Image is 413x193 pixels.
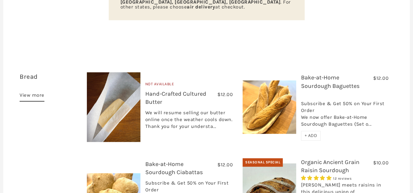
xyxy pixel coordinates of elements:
div: Subscribe & Get 50% on Your First Order We now offer Bake-at-Home Sourdough Baguettes (Set o... [301,93,389,131]
span: 12 reviews [333,176,352,181]
a: View more [20,91,44,102]
a: Bread [20,73,38,80]
span: $12.00 [373,75,389,81]
span: + ADD [305,133,317,138]
div: Seasonal Special [243,158,283,167]
a: Bake-at-Home Sourdough Ciabattas [145,160,203,176]
span: $10.00 [373,160,389,166]
div: Not Available [145,81,233,90]
div: + ADD [301,131,321,141]
a: Hand-Crafted Cultured Butter [145,90,206,105]
span: $12.00 [217,162,233,168]
h3: 12 items [20,72,82,91]
img: Hand-Crafted Cultured Butter [87,72,140,142]
img: Bake-at-Home Sourdough Baguettes [243,80,296,134]
div: We will resume selling our butter online once the weather cools down. Thank you for your understa... [145,109,233,133]
a: Bake-at-Home Sourdough Baguettes [301,74,359,89]
a: Organic Ancient Grain Raisin Sourdough [301,159,359,174]
span: 5.00 stars [301,175,333,181]
span: $12.00 [217,91,233,97]
strong: air delivery [187,4,215,10]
